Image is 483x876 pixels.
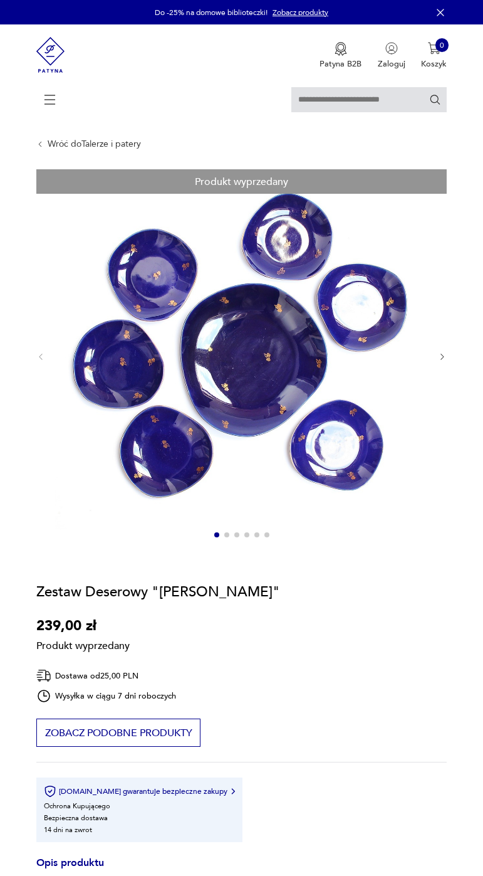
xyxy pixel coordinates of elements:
[36,616,130,635] p: 239,00 zł
[385,42,398,55] img: Ikonka użytkownika
[48,139,141,149] a: Wróć doTalerze i patery
[378,58,405,70] p: Zaloguj
[44,825,92,835] li: 14 dni na zwrot
[44,785,56,798] img: Ikona certyfikatu
[36,636,130,653] p: Produkt wyprzedany
[429,93,441,105] button: Szukaj
[378,42,405,70] button: Zaloguj
[319,42,361,70] button: Patyna B2B
[428,42,440,55] img: Ikona koszyka
[231,788,235,794] img: Ikona strzałki w prawo
[36,169,447,194] div: Produkt wyprzedany
[319,42,361,70] a: Ikona medaluPatyna B2B
[435,38,449,52] div: 0
[36,668,176,683] div: Dostawa od 25,00 PLN
[36,719,201,747] button: Zobacz podobne produkty
[36,583,280,601] h1: Zestaw Deserowy "[PERSON_NAME]"
[36,24,65,85] img: Patyna - sklep z meblami i dekoracjami vintage
[44,785,235,798] button: [DOMAIN_NAME] gwarantuje bezpieczne zakupy
[36,689,176,704] div: Wysyłka w ciągu 7 dni roboczych
[319,58,361,70] p: Patyna B2B
[55,169,428,542] img: Zdjęcie produktu Zestaw Deserowy "Ryszard"
[44,813,108,823] li: Bezpieczna dostawa
[273,8,328,18] a: Zobacz produkty
[421,58,447,70] p: Koszyk
[36,668,51,683] img: Ikona dostawy
[44,801,110,811] li: Ochrona Kupującego
[335,42,347,56] img: Ikona medalu
[421,42,447,70] button: 0Koszyk
[155,8,267,18] p: Do -25% na domowe biblioteczki!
